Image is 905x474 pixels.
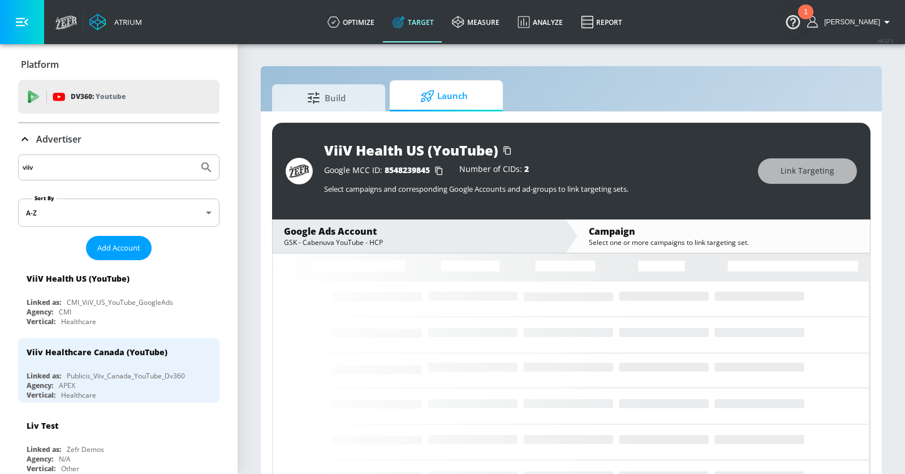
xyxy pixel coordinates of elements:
div: Vertical: [27,390,55,400]
span: 2 [524,163,529,174]
a: Atrium [89,14,142,31]
a: Analyze [508,2,572,42]
div: Number of CIDs: [459,165,529,176]
p: Advertiser [36,133,81,145]
span: v 4.22.2 [878,37,894,44]
p: Select campaigns and corresponding Google Accounts and ad-groups to link targeting sets. [324,184,747,194]
div: Google MCC ID: [324,165,448,176]
div: Other [61,464,79,473]
div: Vertical: [27,317,55,326]
div: A-Z [18,199,219,227]
button: [PERSON_NAME] [807,15,894,29]
p: Youtube [96,91,126,102]
div: Linked as: [27,371,61,381]
div: Viiv Healthcare Canada (YouTube)Linked as:Publicis_Viiv_Canada_YouTube_Dv360Agency:APEXVertical:H... [18,338,219,403]
div: CMI [59,307,71,317]
input: Search by name [23,160,194,175]
div: 1 [804,12,808,27]
div: Linked as: [27,298,61,307]
div: Google Ads AccountGSK - Cabenuva YouTube - HCP [273,219,565,253]
p: DV360: [71,91,126,103]
div: Healthcare [61,390,96,400]
div: Linked as: [27,445,61,454]
a: optimize [318,2,383,42]
div: GSK - Cabenuva YouTube - HCP [284,238,554,247]
div: Zefr Demos [67,445,104,454]
a: Target [383,2,443,42]
div: Select one or more campaigns to link targeting set. [589,238,859,247]
div: N/A [59,454,71,464]
div: Agency: [27,307,53,317]
div: Google Ads Account [284,225,554,238]
a: measure [443,2,508,42]
label: Sort By [32,195,57,202]
div: Agency: [27,381,53,390]
div: Vertical: [27,464,55,473]
div: CMI_ViiV_US_YouTube_GoogleAds [67,298,173,307]
button: Submit Search [194,155,219,180]
button: Add Account [86,236,152,260]
div: APEX [59,381,75,390]
span: Add Account [97,242,140,255]
div: Agency: [27,454,53,464]
div: Liv Test [27,420,58,431]
div: Viiv Healthcare Canada (YouTube) [27,347,167,357]
span: 8548239845 [385,165,430,175]
div: DV360: Youtube [18,80,219,114]
div: ViiV Health US (YouTube) [324,141,498,160]
p: Platform [21,58,59,71]
div: ViiV Health US (YouTube)Linked as:CMI_ViiV_US_YouTube_GoogleAdsAgency:CMIVertical:Healthcare [18,265,219,329]
div: Platform [18,49,219,80]
a: Report [572,2,631,42]
span: Launch [401,83,487,110]
div: Healthcare [61,317,96,326]
button: Open Resource Center, 1 new notification [777,6,809,37]
div: Atrium [110,17,142,27]
div: Campaign [589,225,859,238]
span: login as: casey.cohen@zefr.com [820,18,880,26]
div: ViiV Health US (YouTube) [27,273,130,284]
span: Build [283,84,369,111]
div: Advertiser [18,123,219,155]
div: Publicis_Viiv_Canada_YouTube_Dv360 [67,371,185,381]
